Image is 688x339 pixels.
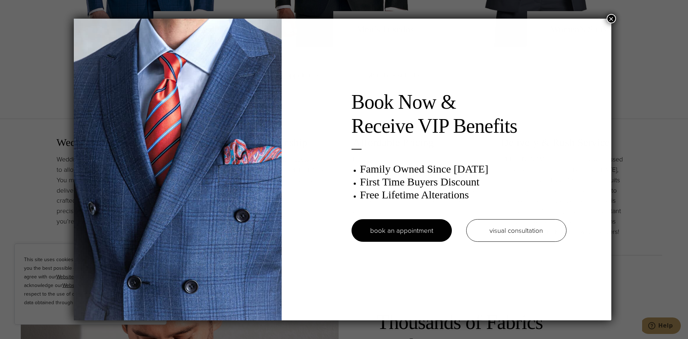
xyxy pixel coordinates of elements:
[466,219,567,242] a: visual consultation
[352,219,452,242] a: book an appointment
[352,90,567,138] h2: Book Now & Receive VIP Benefits
[360,163,567,175] h3: Family Owned Since [DATE]
[16,5,31,11] span: Help
[360,188,567,201] h3: Free Lifetime Alterations
[607,14,616,23] button: Close
[360,175,567,188] h3: First Time Buyers Discount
